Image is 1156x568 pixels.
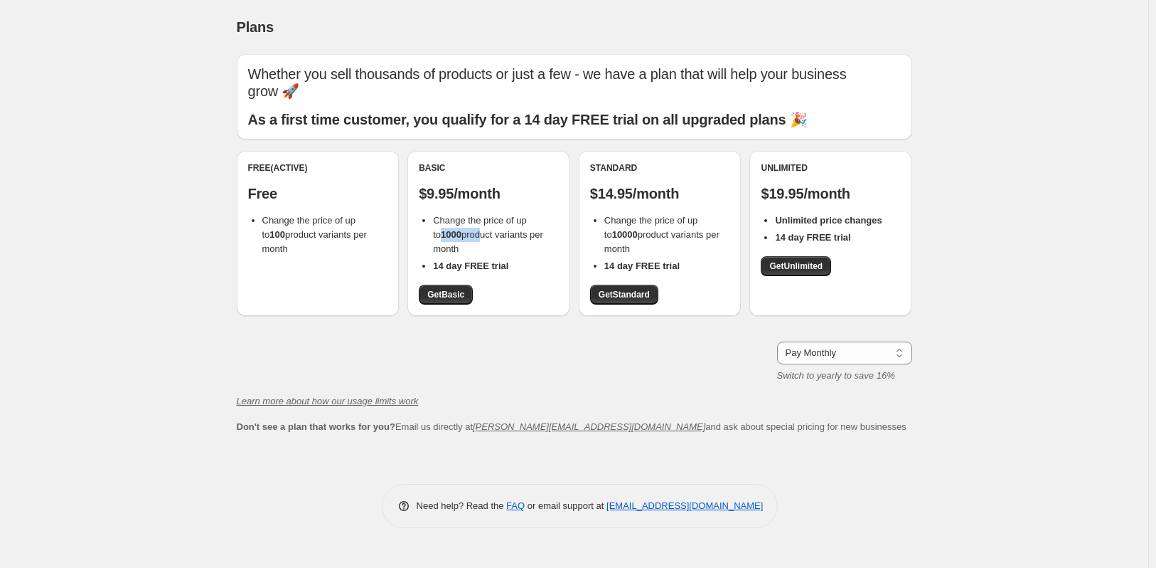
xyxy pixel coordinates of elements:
b: 14 day FREE trial [775,232,850,243]
b: 1000 [441,229,461,240]
div: Basic [419,162,558,174]
p: $14.95/month [590,185,729,202]
i: Switch to yearly to save 16% [777,370,895,381]
p: Whether you sell thousands of products or just a few - we have a plan that will help your busines... [248,65,901,100]
span: Email us directly at and ask about special pricing for new businesses [237,421,906,432]
a: Learn more about how our usage limits work [237,396,419,406]
b: 14 day FREE trial [604,261,680,271]
span: Change the price of up to product variants per month [604,215,719,254]
span: or email support at [525,500,606,511]
span: Need help? Read the [417,500,507,511]
b: 10000 [612,229,638,240]
b: 14 day FREE trial [433,261,508,271]
span: Get Unlimited [769,261,823,272]
p: Free [248,185,387,202]
a: [PERSON_NAME][EMAIL_ADDRESS][DOMAIN_NAME] [473,421,705,432]
a: GetStandard [590,285,658,305]
div: Free (Active) [248,162,387,174]
div: Standard [590,162,729,174]
a: FAQ [506,500,525,511]
span: Change the price of up to product variants per month [433,215,543,254]
span: Change the price of up to product variants per month [262,215,367,254]
a: GetBasic [419,285,473,305]
b: Don't see a plan that works for you? [237,421,395,432]
b: As a first time customer, you qualify for a 14 day FREE trial on all upgraded plans 🎉 [248,112,808,127]
p: $19.95/month [761,185,900,202]
span: Get Standard [599,289,650,300]
a: GetUnlimited [761,256,831,276]
b: 100 [269,229,285,240]
p: $9.95/month [419,185,558,202]
b: Unlimited price changes [775,215,882,226]
span: Plans [237,19,274,35]
div: Unlimited [761,162,900,174]
a: [EMAIL_ADDRESS][DOMAIN_NAME] [606,500,763,511]
span: Get Basic [427,289,464,300]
